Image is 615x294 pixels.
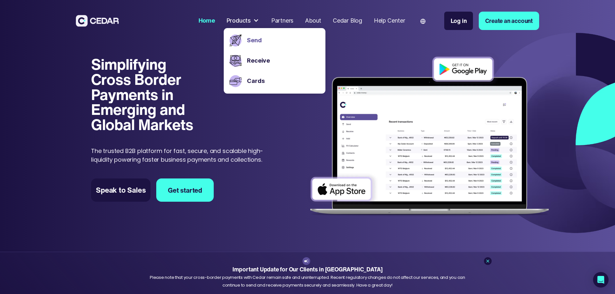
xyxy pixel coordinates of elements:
[451,16,467,25] div: Log in
[91,178,150,202] a: Speak to Sales
[91,147,276,164] p: The trusted B2B platform for fast, secure, and scalable high-liquidity powering faster business p...
[247,56,319,65] a: Receive
[156,178,214,202] a: Get started
[444,12,473,30] a: Log in
[479,12,539,30] a: Create an account
[305,16,321,25] div: About
[199,16,215,25] div: Home
[371,13,408,28] a: Help Center
[333,16,362,25] div: Cedar Blog
[374,16,405,25] div: Help Center
[420,19,425,24] img: world icon
[330,13,365,28] a: Cedar Blog
[593,272,609,288] div: Open Intercom Messenger
[247,36,319,45] a: Send
[268,13,296,28] a: Partners
[302,13,324,28] a: About
[196,13,218,28] a: Home
[247,77,319,86] a: Cards
[305,52,554,222] img: Dashboard of transactions
[227,16,251,25] div: Products
[91,57,202,132] h1: Simplifying Cross Border Payments in Emerging and Global Markets
[224,28,325,94] nav: Products
[271,16,293,25] div: Partners
[224,14,262,28] div: Products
